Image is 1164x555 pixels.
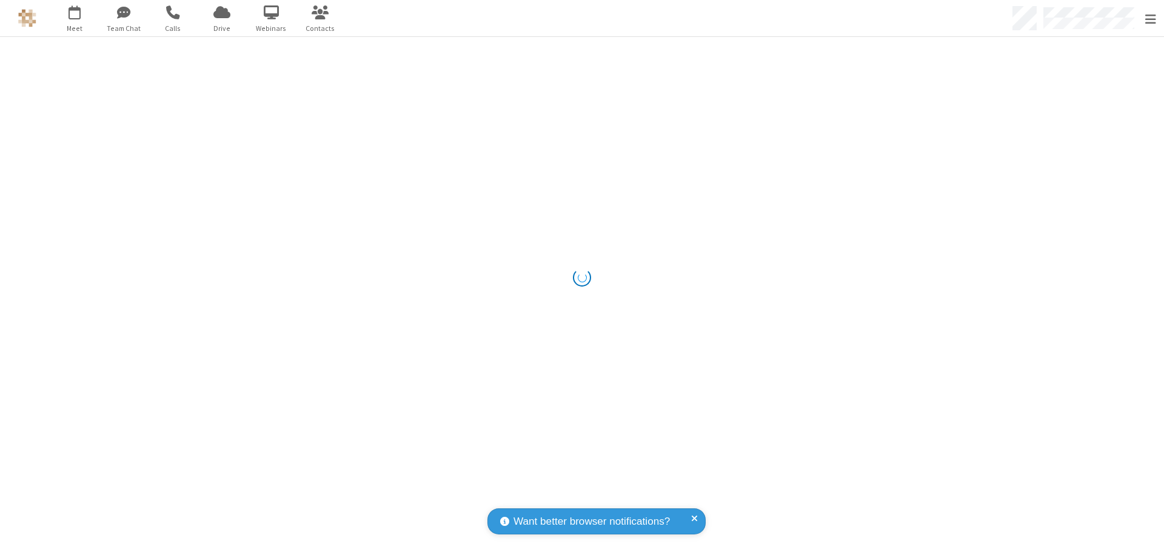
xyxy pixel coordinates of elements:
span: Meet [52,23,98,34]
span: Want better browser notifications? [513,514,670,530]
span: Drive [199,23,245,34]
img: QA Selenium DO NOT DELETE OR CHANGE [18,9,36,27]
span: Webinars [249,23,294,34]
span: Contacts [298,23,343,34]
span: Team Chat [101,23,147,34]
span: Calls [150,23,196,34]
